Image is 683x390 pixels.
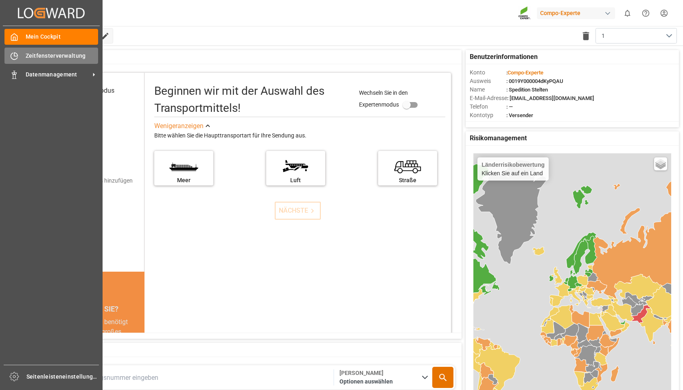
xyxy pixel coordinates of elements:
font: Name [470,86,485,93]
font: Länderrisikobewertung [482,161,545,168]
font: Seitenleisteneinstellungen [26,373,100,380]
button: zeige 0 neue Benachrichtigungen [618,4,637,22]
font: Luft [290,177,301,183]
font: Zeitfensterverwaltung [26,52,86,59]
font: : — [506,104,513,110]
font: Ausweis [470,78,491,84]
font: : Spedition Stelten [506,87,548,93]
font: Versanddetails hinzufügen [65,177,133,184]
font: Mein Cockpit [26,33,61,40]
font: : Versender [506,112,533,118]
font: Weniger [154,122,177,130]
button: Menü öffnen [337,367,430,388]
button: Compo-Experte [537,5,618,21]
font: 1 [602,33,605,39]
a: Ebenen [654,157,667,170]
img: Screenshot%202023-09-29%20at%2010.02.21.png_1712312052.png [518,6,531,20]
font: [PERSON_NAME] [339,370,383,376]
font: Wechseln Sie in den Expertenmodus [359,89,408,108]
a: Mein Cockpit [4,29,98,45]
font: Benutzerinformationen [470,53,538,61]
font: Beginnen wir mit der Auswahl des Transportmittels! [154,84,324,115]
a: Zeitfensterverwaltung [4,48,98,63]
font: Bitte wählen Sie die Haupttransportart für Ihre Sendung aus. [154,132,306,139]
font: Optionen auswählen [339,378,393,385]
font: Meer [177,177,190,183]
font: Kontotyp [470,112,493,118]
font: Compo-Experte [540,10,580,16]
font: Datenmanagement [26,71,77,78]
button: Hilfecenter [637,4,655,22]
font: Compo-Experte [508,70,543,76]
button: NÄCHSTE [275,202,321,220]
font: Transportmodus auswählen [67,87,114,104]
div: Beginnen wir mit der Auswahl des Transportmittels! [154,83,351,117]
font: : [EMAIL_ADDRESS][DOMAIN_NAME] [507,95,594,101]
font: Konto [470,69,485,76]
font: anzeigen [177,122,204,130]
font: Risikomanagement [470,134,527,142]
font: E-Mail-Adresse [470,95,507,101]
button: Menü öffnen [595,28,677,44]
font: : 0019Y000004dKyPQAU [506,78,563,84]
font: Klicken Sie auf ein Land [482,170,543,176]
font: Telefon [470,103,488,110]
input: Container-/Buchungsnummer eingeben [39,367,331,388]
font: NÄCHSTE [279,207,308,214]
font: : [506,70,508,76]
font: Straße [399,177,416,183]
